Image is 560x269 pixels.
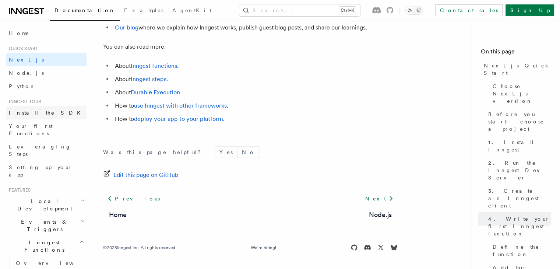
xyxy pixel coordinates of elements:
[6,195,87,215] button: Local Development
[120,2,168,20] a: Examples
[9,123,53,136] span: Your first Functions
[488,111,551,133] span: Before you start: choose a project
[490,240,551,261] a: Define the function
[339,7,356,14] kbd: Ctrl+K
[6,215,87,236] button: Events & Triggers
[6,53,87,66] a: Next.js
[9,57,44,63] span: Next.js
[124,7,163,13] span: Examples
[6,46,38,52] span: Quick start
[9,83,36,89] span: Python
[113,74,398,84] li: About .
[251,245,276,251] a: We're hiring!
[134,102,227,109] a: use Inngest with other frameworks
[172,7,211,13] span: AgentKit
[109,210,127,220] a: Home
[6,218,80,233] span: Events & Triggers
[6,161,87,181] a: Setting up your app
[481,59,551,80] a: Next.js Quick Start
[488,139,551,153] span: 1. Install Inngest
[131,62,177,69] a: Inngest functions
[103,42,398,52] p: You can also read more:
[485,184,551,212] a: 3. Create an Inngest client
[103,192,164,205] a: Previous
[6,236,87,256] button: Inngest Functions
[493,243,551,258] span: Define the function
[113,170,179,180] span: Edit this page on GitHub
[405,6,423,15] button: Toggle dark mode
[490,80,551,108] a: Choose Next.js version
[481,47,551,59] h4: On this page
[488,187,551,209] span: 3. Create an Inngest client
[485,108,551,136] a: Before you start: choose a project
[488,215,551,237] span: 4. Write your first Inngest function
[239,4,360,16] button: Search...Ctrl+K
[9,144,71,157] span: Leveraging Steps
[6,239,80,254] span: Inngest Functions
[113,61,398,71] li: About .
[113,114,398,124] li: How to .
[6,80,87,93] a: Python
[485,156,551,184] a: 2. Run the Inngest Dev Server
[9,70,44,76] span: Node.js
[168,2,216,20] a: AgentKit
[16,260,92,266] span: Overview
[360,192,398,205] a: Next
[215,147,237,158] button: Yes
[131,76,166,83] a: Inngest steps
[103,170,179,180] a: Edit this page on GitHub
[484,62,551,77] span: Next.js Quick Start
[50,2,120,21] a: Documentation
[369,210,392,220] a: Node.js
[113,22,398,33] li: where we explain how Inngest works, publish guest blog posts, and share our learnings.
[131,89,180,96] a: Durable Execution
[506,4,554,16] a: Sign Up
[113,87,398,98] li: About
[6,66,87,80] a: Node.js
[237,147,260,158] button: No
[113,101,398,111] li: How to .
[435,4,503,16] a: Contact sales
[9,110,85,116] span: Install the SDK
[488,159,551,181] span: 2. Run the Inngest Dev Server
[6,187,31,193] span: Features
[6,27,87,40] a: Home
[6,119,87,140] a: Your first Functions
[9,29,29,37] span: Home
[115,24,138,31] a: Our blog
[54,7,115,13] span: Documentation
[6,198,80,212] span: Local Development
[6,106,87,119] a: Install the SDK
[493,83,551,105] span: Choose Next.js version
[6,99,41,105] span: Inngest tour
[103,149,206,156] p: Was this page helpful?
[6,140,87,161] a: Leveraging Steps
[134,115,223,122] a: deploy your app to your platform
[485,136,551,156] a: 1. Install Inngest
[9,164,72,178] span: Setting up your app
[485,212,551,240] a: 4. Write your first Inngest function
[103,245,176,251] div: © 2025 Inngest Inc. All rights reserved.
